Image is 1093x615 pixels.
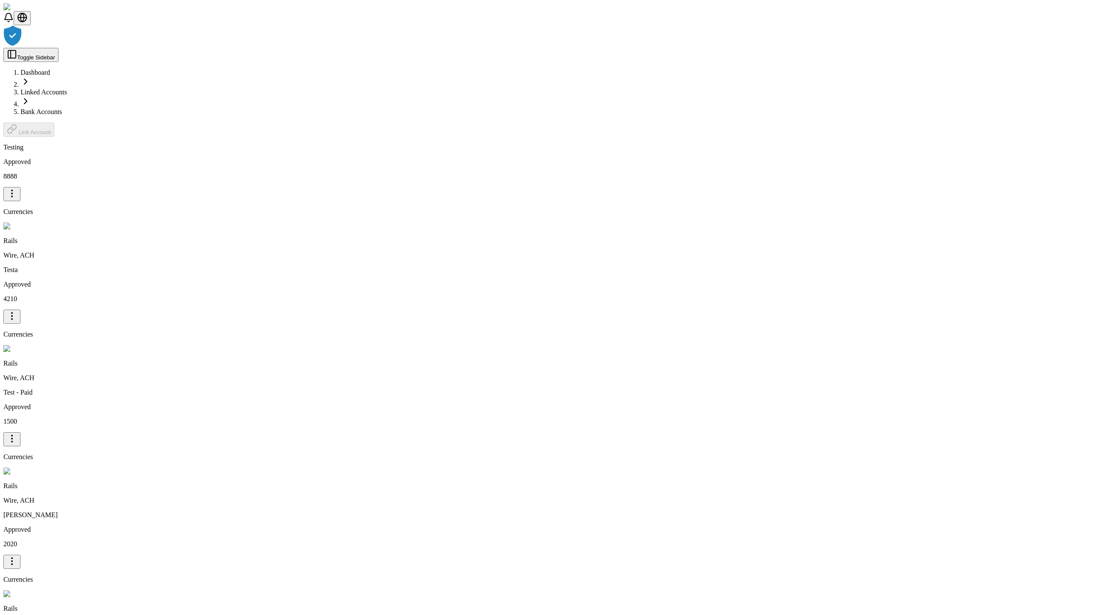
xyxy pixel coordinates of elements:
span: Wire, ACH [3,374,34,381]
img: US Dollar [3,345,38,353]
img: US Dollar [3,468,38,475]
p: Rails [3,605,1090,612]
p: Test - Paid [3,389,1090,396]
div: Approved [3,526,1090,533]
button: Toggle Sidebar [3,48,58,62]
p: 2020 [3,540,1090,548]
a: Linked Accounts [20,88,67,96]
p: 4210 [3,295,1090,303]
span: Toggle Sidebar [17,54,55,61]
p: Rails [3,237,1090,245]
p: Currencies [3,453,1090,461]
p: 1500 [3,418,1090,425]
div: Approved [3,281,1090,288]
p: Currencies [3,208,1090,216]
img: US Dollar [3,223,38,230]
p: [PERSON_NAME] [3,511,1090,519]
p: Rails [3,482,1090,490]
p: Testa [3,266,1090,274]
button: Link Account [3,123,54,137]
p: Testing [3,143,1090,151]
span: Wire, ACH [3,252,34,259]
span: Wire, ACH [3,497,34,504]
div: Approved [3,403,1090,411]
img: ShieldPay Logo [3,3,54,11]
p: Currencies [3,331,1090,338]
span: Link Account [19,129,51,135]
p: Rails [3,360,1090,367]
a: Bank Accounts [20,108,62,115]
p: 8888 [3,173,1090,180]
p: Currencies [3,576,1090,583]
div: Approved [3,158,1090,166]
a: Dashboard [20,69,50,76]
img: US Dollar [3,590,38,598]
nav: breadcrumb [3,69,1090,116]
